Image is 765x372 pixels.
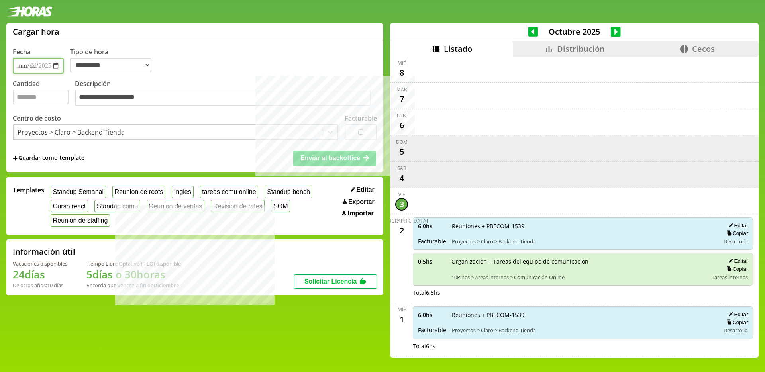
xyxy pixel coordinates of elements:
[294,274,377,289] button: Solicitar Licencia
[265,186,312,198] button: Standup bench
[304,278,357,285] span: Solicitar Licencia
[375,217,428,224] div: [DEMOGRAPHIC_DATA]
[726,258,748,264] button: Editar
[51,214,110,227] button: Reunion de staffing
[452,327,714,334] span: Proyectos > Claro > Backend Tienda
[418,222,446,230] span: 6.0 hs
[293,151,376,166] button: Enviar al backoffice
[396,86,407,93] div: mar
[452,311,714,319] span: Reuniones + PBECOM-1539
[13,186,44,194] span: Templates
[153,282,179,289] b: Diciembre
[395,145,408,158] div: 5
[397,112,406,119] div: lun
[18,128,125,137] div: Proyectos > Claro > Backend Tienda
[396,139,408,145] div: dom
[557,43,605,54] span: Distribución
[200,186,259,198] button: tareas comu online
[418,258,446,265] span: 0.5 hs
[395,119,408,132] div: 6
[724,238,748,245] span: Desarrollo
[413,289,753,296] div: Total 6.5 hs
[51,186,106,198] button: Standup Semanal
[75,79,377,108] label: Descripción
[413,342,753,350] div: Total 6 hs
[13,90,69,104] input: Cantidad
[70,47,158,74] label: Tipo de hora
[418,237,446,245] span: Facturable
[451,274,706,281] span: 10Pines > Areas internas > Comunicación Online
[395,224,408,237] div: 2
[398,306,406,313] div: mié
[398,191,405,198] div: vie
[13,79,75,108] label: Cantidad
[418,326,446,334] span: Facturable
[395,67,408,79] div: 8
[398,60,406,67] div: mié
[397,165,406,172] div: sáb
[300,155,360,161] span: Enviar al backoffice
[13,246,75,257] h2: Información útil
[395,198,408,211] div: 3
[348,198,375,206] span: Exportar
[13,154,84,163] span: +Guardar como template
[345,114,377,123] label: Facturable
[444,43,472,54] span: Listado
[724,266,748,272] button: Copiar
[356,186,374,193] span: Editar
[348,210,374,217] span: Importar
[86,267,181,282] h1: 5 días o 30 horas
[395,93,408,106] div: 7
[13,260,67,267] div: Vacaciones disponibles
[13,26,59,37] h1: Cargar hora
[6,6,53,17] img: logotipo
[395,172,408,184] div: 4
[724,319,748,326] button: Copiar
[211,200,265,212] button: Revision de rates
[75,90,371,106] textarea: To enrich screen reader interactions, please activate Accessibility in Grammarly extension settings
[726,222,748,229] button: Editar
[712,274,748,281] span: Tareas internas
[451,258,706,265] span: Organizacion + Tareas del equipo de comunicacion
[13,154,18,163] span: +
[172,186,193,198] button: Ingles
[13,267,67,282] h1: 24 días
[452,222,714,230] span: Reuniones + PBECOM-1539
[86,282,181,289] div: Recordá que vencen a fin de
[418,311,446,319] span: 6.0 hs
[70,58,151,72] select: Tipo de hora
[726,311,748,318] button: Editar
[390,57,759,356] div: scrollable content
[51,200,88,212] button: Curso react
[13,282,67,289] div: De otros años: 10 días
[452,238,714,245] span: Proyectos > Claro > Backend Tienda
[348,186,377,194] button: Editar
[147,200,204,212] button: Reunion de ventas
[538,26,611,37] span: Octubre 2025
[724,230,748,237] button: Copiar
[692,43,715,54] span: Cecos
[395,313,408,326] div: 1
[340,198,377,206] button: Exportar
[271,200,290,212] button: SOM
[724,327,748,334] span: Desarrollo
[86,260,181,267] div: Tiempo Libre Optativo (TiLO) disponible
[13,114,61,123] label: Centro de costo
[94,200,140,212] button: Standup comu
[112,186,165,198] button: Reunion de roots
[13,47,31,56] label: Fecha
